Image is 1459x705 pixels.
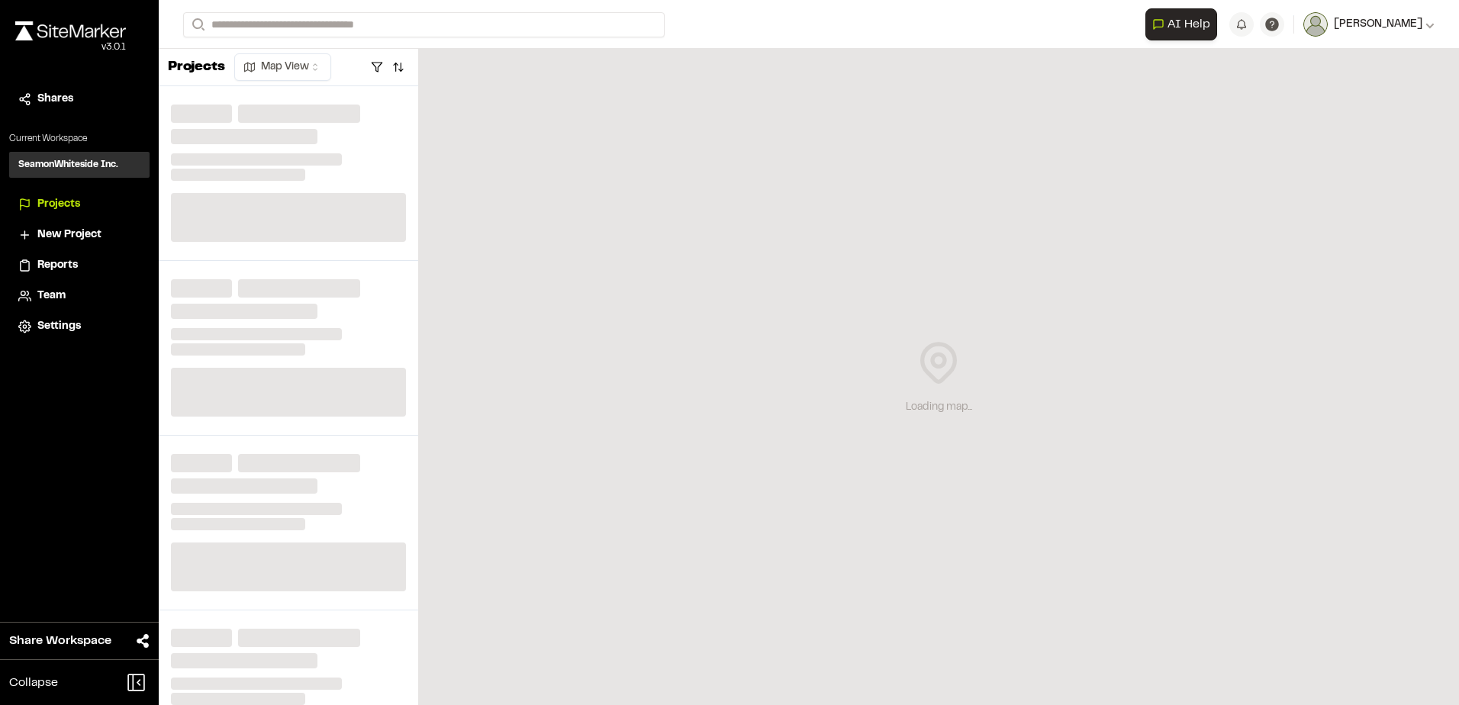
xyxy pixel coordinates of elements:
img: rebrand.png [15,21,126,40]
div: Open AI Assistant [1145,8,1223,40]
a: Reports [18,257,140,274]
a: Team [18,288,140,304]
span: [PERSON_NAME] [1334,16,1422,33]
span: Projects [37,196,80,213]
a: Shares [18,91,140,108]
span: Settings [37,318,81,335]
div: Oh geez...please don't... [15,40,126,54]
span: Share Workspace [9,632,111,650]
h3: SeamonWhiteside Inc. [18,158,118,172]
a: Projects [18,196,140,213]
a: Settings [18,318,140,335]
a: New Project [18,227,140,243]
div: Loading map... [906,399,972,416]
span: Reports [37,257,78,274]
span: Collapse [9,674,58,692]
button: Open AI Assistant [1145,8,1217,40]
button: [PERSON_NAME] [1303,12,1435,37]
span: Team [37,288,66,304]
span: Shares [37,91,73,108]
span: AI Help [1168,15,1210,34]
img: User [1303,12,1328,37]
span: New Project [37,227,101,243]
p: Projects [168,57,225,78]
button: Search [183,12,211,37]
p: Current Workspace [9,132,150,146]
